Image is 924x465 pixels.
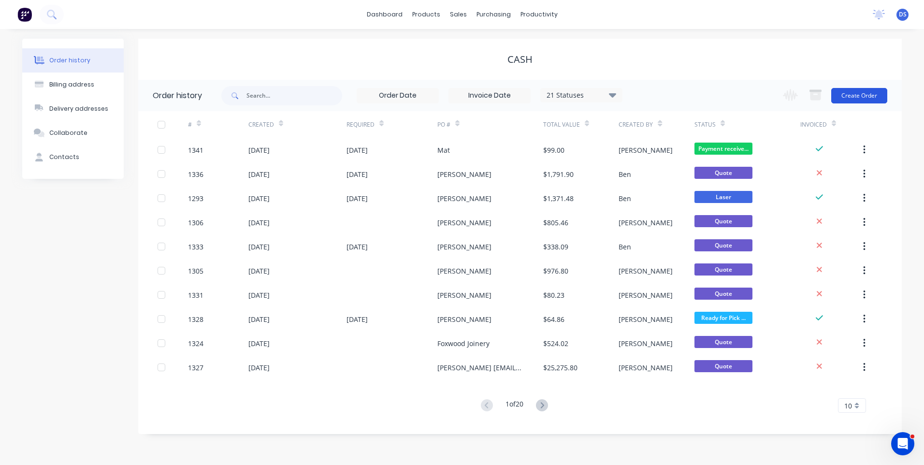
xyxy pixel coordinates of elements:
[49,153,79,161] div: Contacts
[188,111,248,138] div: #
[188,145,203,155] div: 1341
[188,314,203,324] div: 1328
[543,266,568,276] div: $976.80
[543,363,577,373] div: $25,275.80
[543,242,568,252] div: $338.09
[437,218,491,228] div: [PERSON_NAME]
[346,120,375,129] div: Required
[449,88,530,103] input: Invoice Date
[188,193,203,203] div: 1293
[248,169,270,179] div: [DATE]
[346,169,368,179] div: [DATE]
[543,145,564,155] div: $99.00
[346,242,368,252] div: [DATE]
[22,73,124,97] button: Billing address
[248,290,270,300] div: [DATE]
[437,111,543,138] div: PO #
[543,120,580,129] div: Total Value
[694,120,716,129] div: Status
[619,111,694,138] div: Created By
[346,314,368,324] div: [DATE]
[445,7,472,22] div: sales
[541,90,622,101] div: 21 Statuses
[248,363,270,373] div: [DATE]
[188,338,203,349] div: 1324
[694,312,752,324] span: Ready for Pick ...
[22,121,124,145] button: Collaborate
[694,263,752,276] span: Quote
[437,290,491,300] div: [PERSON_NAME]
[437,338,490,349] div: Foxwood Joinery
[891,432,914,455] iframe: Intercom live chat
[619,314,673,324] div: [PERSON_NAME]
[543,218,568,228] div: $805.46
[694,239,752,251] span: Quote
[844,401,852,411] span: 10
[800,120,827,129] div: Invoiced
[619,193,631,203] div: Ben
[899,10,907,19] span: DS
[694,143,752,155] span: Payment receive...
[437,363,524,373] div: [PERSON_NAME] [EMAIL_ADDRESS][PERSON_NAME][DOMAIN_NAME] [PHONE_NUMBER]
[516,7,563,22] div: productivity
[437,314,491,324] div: [PERSON_NAME]
[17,7,32,22] img: Factory
[49,129,87,137] div: Collaborate
[619,338,673,349] div: [PERSON_NAME]
[694,288,752,300] span: Quote
[248,314,270,324] div: [DATE]
[694,111,800,138] div: Status
[619,290,673,300] div: [PERSON_NAME]
[619,242,631,252] div: Ben
[362,7,407,22] a: dashboard
[437,193,491,203] div: [PERSON_NAME]
[248,111,346,138] div: Created
[248,242,270,252] div: [DATE]
[800,111,861,138] div: Invoiced
[694,167,752,179] span: Quote
[619,120,653,129] div: Created By
[543,169,574,179] div: $1,791.90
[437,120,450,129] div: PO #
[188,169,203,179] div: 1336
[346,111,437,138] div: Required
[22,145,124,169] button: Contacts
[248,193,270,203] div: [DATE]
[188,218,203,228] div: 1306
[248,145,270,155] div: [DATE]
[248,218,270,228] div: [DATE]
[543,193,574,203] div: $1,371.48
[619,218,673,228] div: [PERSON_NAME]
[619,145,673,155] div: [PERSON_NAME]
[153,90,202,102] div: Order history
[357,88,438,103] input: Order Date
[188,266,203,276] div: 1305
[407,7,445,22] div: products
[472,7,516,22] div: purchasing
[543,290,564,300] div: $80.23
[49,80,94,89] div: Billing address
[49,56,90,65] div: Order history
[346,193,368,203] div: [DATE]
[437,242,491,252] div: [PERSON_NAME]
[437,266,491,276] div: [PERSON_NAME]
[437,145,450,155] div: Mat
[248,338,270,349] div: [DATE]
[619,363,673,373] div: [PERSON_NAME]
[694,191,752,203] span: Laser
[619,169,631,179] div: Ben
[22,48,124,73] button: Order history
[507,54,533,65] div: Cash
[543,314,564,324] div: $64.86
[188,290,203,300] div: 1331
[694,360,752,372] span: Quote
[248,120,274,129] div: Created
[694,215,752,227] span: Quote
[22,97,124,121] button: Delivery addresses
[437,169,491,179] div: [PERSON_NAME]
[248,266,270,276] div: [DATE]
[188,120,192,129] div: #
[246,86,342,105] input: Search...
[619,266,673,276] div: [PERSON_NAME]
[188,363,203,373] div: 1327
